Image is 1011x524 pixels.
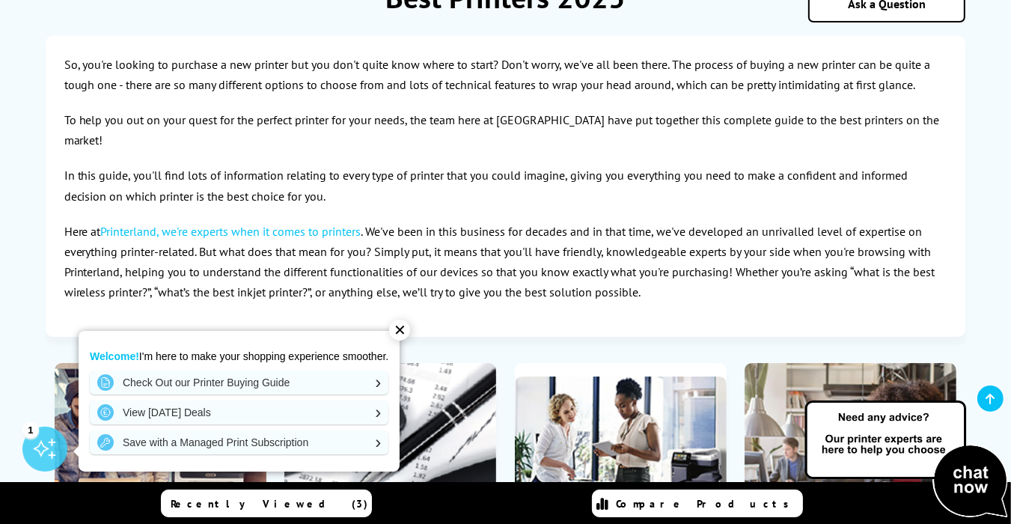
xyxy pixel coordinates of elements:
span: Compare Products [617,497,798,511]
span: Recently Viewed (3) [171,497,369,511]
div: 1 [22,421,39,438]
strong: Welcome! [90,350,139,362]
a: Compare Products [592,490,803,517]
a: Printerland, we're experts when it comes to printers [101,224,361,239]
p: To help you out on your quest for the perfect printer for your needs, the team here at [GEOGRAPHI... [64,110,947,150]
p: Here at . We've been in this business for decades and in that time, we've developed an unrivalled... [64,222,947,303]
p: I'm here to make your shopping experience smoother. [90,350,388,363]
div: ✕ [389,320,410,341]
a: Save with a Managed Print Subscription [90,430,388,454]
a: Check Out our Printer Buying Guide [90,371,388,394]
p: So, you're looking to purchase a new printer but you don't quite know where to start? Don't worry... [64,55,947,95]
p: In this guide, you'll find lots of information relating to every type of printer that you could i... [64,165,947,206]
img: Open Live Chat window [801,398,1011,521]
a: Recently Viewed (3) [161,490,372,517]
a: View [DATE] Deals [90,400,388,424]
